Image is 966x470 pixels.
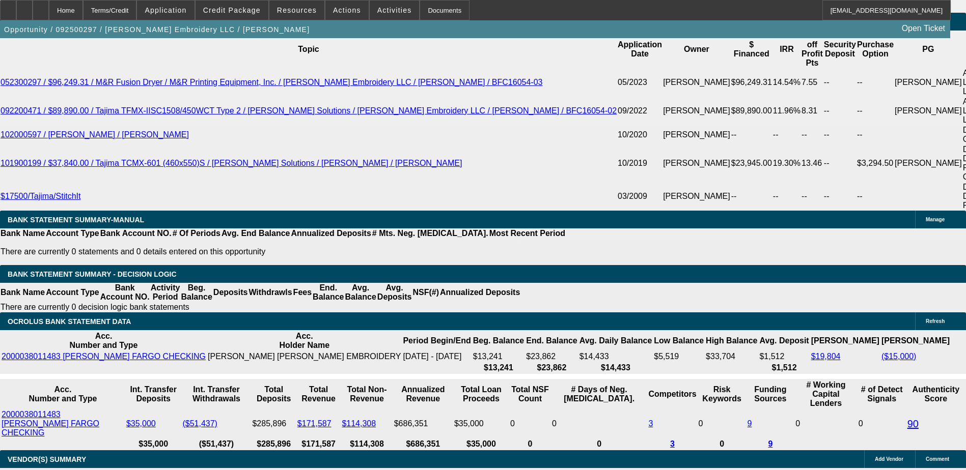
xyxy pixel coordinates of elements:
th: $23,862 [526,363,577,373]
span: Bank Statement Summary - Decision Logic [8,270,177,278]
td: $23,862 [526,351,577,362]
th: Deposits [213,283,249,302]
a: 101900199 / $37,840.00 / Tajima TCMX-601 (460x550)S / [PERSON_NAME] Solutions / [PERSON_NAME] / [... [1,159,462,167]
a: $171,587 [297,419,332,428]
th: Annualized Revenue [394,380,453,408]
td: $13,241 [473,351,525,362]
td: $23,945.00 [731,144,772,182]
td: 0 [698,409,746,438]
th: IRR [772,31,801,68]
a: ($51,437) [182,419,217,428]
th: # Mts. Neg. [MEDICAL_DATA]. [372,228,489,239]
td: 0 [510,409,550,438]
th: # Of Periods [172,228,221,239]
td: 19.30% [772,144,801,182]
button: Application [137,1,194,20]
td: 03/2009 [617,182,663,211]
th: Avg. Deposit [759,331,809,350]
span: Actions [333,6,361,14]
th: Total Revenue [297,380,341,408]
th: Most Recent Period [489,228,566,239]
th: Avg. End Balance [221,228,291,239]
th: Fees [293,283,312,302]
th: Low Balance [653,331,704,350]
a: 9 [748,419,752,428]
td: [PERSON_NAME] [894,144,962,182]
a: 9 [768,439,772,448]
td: 14.54% [772,68,801,97]
p: There are currently 0 statements and 0 details entered on this opportunity [1,247,565,256]
td: -- [801,125,823,144]
th: 0 [698,439,746,449]
td: [PERSON_NAME] [PERSON_NAME] EMBROIDERY [207,351,401,362]
td: $35,000 [454,409,509,438]
th: Int. Transfer Withdrawals [182,380,251,408]
button: Actions [325,1,369,20]
span: Comment [926,456,949,462]
td: $1,512 [759,351,809,362]
th: Application Date [617,31,663,68]
th: Period Begin/End [402,331,471,350]
td: -- [731,182,772,211]
td: 11.96% [772,97,801,125]
th: End. Balance [526,331,577,350]
td: 09/2022 [617,97,663,125]
span: BANK STATEMENT SUMMARY-MANUAL [8,216,144,224]
a: 052300297 / $96,249.31 / M&R Fusion Dryer / M&R Printing Equipment, Inc. / [PERSON_NAME] Embroide... [1,78,542,86]
span: OCROLUS BANK STATEMENT DATA [8,317,131,326]
td: $89,890.00 [731,97,772,125]
th: [PERSON_NAME] [881,331,950,350]
th: Bank Account NO. [100,283,150,302]
td: [PERSON_NAME] [894,97,962,125]
td: [PERSON_NAME] [663,97,731,125]
td: 05/2023 [617,68,663,97]
span: Resources [277,6,317,14]
a: $17500/Tajima/StitchIt [1,192,80,200]
td: -- [823,68,857,97]
a: 90 [907,418,919,429]
td: -- [823,97,857,125]
th: Annualized Deposits [290,228,371,239]
td: -- [823,125,857,144]
th: Competitors [648,380,697,408]
th: Owner [663,31,731,68]
th: # Days of Neg. [MEDICAL_DATA]. [551,380,647,408]
th: $285,896 [252,439,295,449]
th: High Balance [705,331,758,350]
td: -- [772,125,801,144]
th: [PERSON_NAME] [811,331,880,350]
th: PG [894,31,962,68]
th: Acc. Holder Name [207,331,401,350]
th: $686,351 [394,439,453,449]
td: [PERSON_NAME] [663,182,731,211]
td: [PERSON_NAME] [663,68,731,97]
a: 102000597 / [PERSON_NAME] / [PERSON_NAME] [1,130,189,139]
button: Resources [269,1,324,20]
th: Funding Sources [747,380,794,408]
button: Credit Package [196,1,268,20]
td: -- [823,144,857,182]
td: 0 [858,409,906,438]
th: Int. Transfer Deposits [126,380,181,408]
span: Add Vendor [875,456,903,462]
th: Annualized Deposits [439,283,520,302]
th: Bank Account NO. [100,228,172,239]
th: Acc. Number and Type [1,380,125,408]
th: Total Loan Proceeds [454,380,509,408]
td: -- [823,182,857,211]
th: End. Balance [312,283,344,302]
th: NSF(#) [412,283,439,302]
th: Beg. Balance [473,331,525,350]
td: [PERSON_NAME] [663,125,731,144]
th: Account Type [45,283,100,302]
td: -- [772,182,801,211]
td: $96,249.31 [731,68,772,97]
a: ($15,000) [881,352,917,361]
th: $35,000 [454,439,509,449]
th: 0 [551,439,647,449]
th: ($51,437) [182,439,251,449]
td: $33,704 [705,351,758,362]
td: $5,519 [653,351,704,362]
a: 3 [670,439,675,448]
td: -- [857,182,894,211]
